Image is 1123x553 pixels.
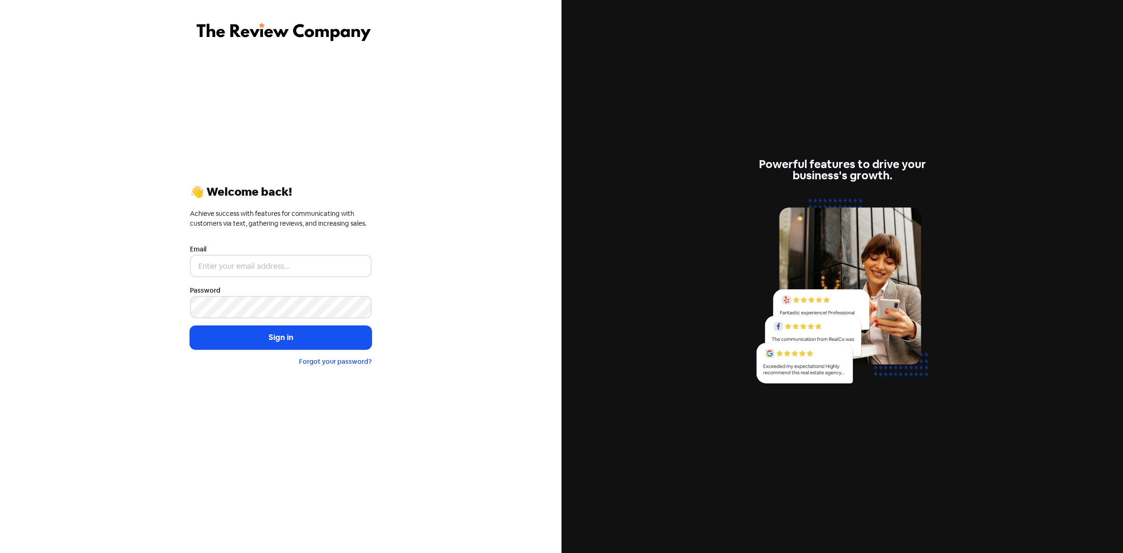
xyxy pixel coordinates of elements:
[190,286,220,295] label: Password
[190,186,372,198] div: 👋 Welcome back!
[751,159,933,181] div: Powerful features to drive your business's growth.
[751,192,933,394] img: reviews
[190,244,206,254] label: Email
[190,326,372,349] button: Sign in
[299,357,372,366] a: Forgot your password?
[190,209,372,229] div: Achieve success with features for communicating with customers via text, gathering reviews, and i...
[190,255,372,277] input: Enter your email address...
